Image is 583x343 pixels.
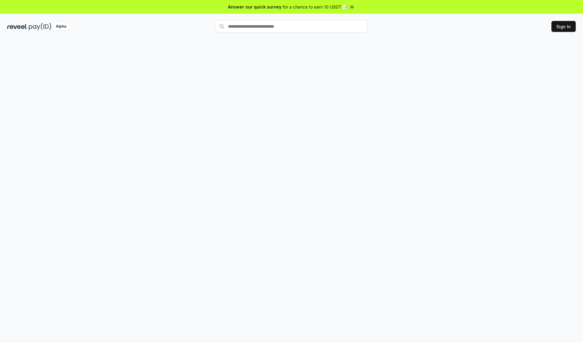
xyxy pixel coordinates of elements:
button: Sign In [551,21,576,32]
div: Alpha [53,23,70,30]
img: reveel_dark [7,23,28,30]
span: Answer our quick survey [228,4,281,10]
span: for a chance to earn 10 USDT 📝 [283,4,348,10]
img: pay_id [29,23,51,30]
